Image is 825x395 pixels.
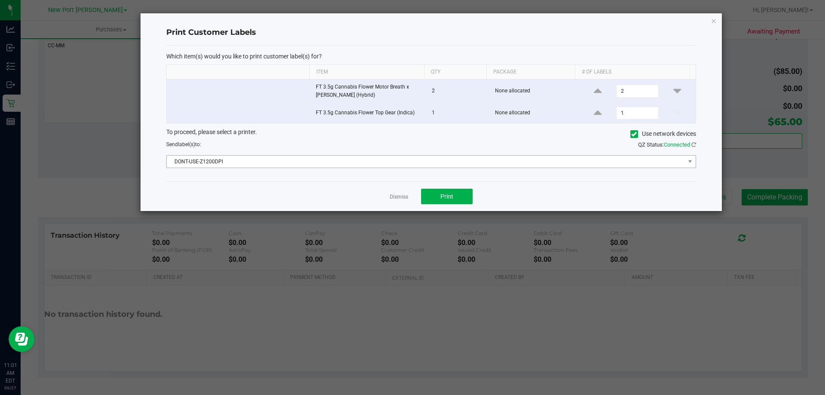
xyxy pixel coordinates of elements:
td: None allocated [490,80,580,103]
span: label(s) [178,141,195,147]
td: 1 [427,103,490,123]
span: QZ Status: [638,141,696,148]
button: Print [421,189,473,204]
span: Send to: [166,141,201,147]
span: Print [440,193,453,200]
th: Item [309,65,424,80]
a: Dismiss [390,193,408,201]
th: Qty [424,65,486,80]
td: FT 3.5g Cannabis Flower Motor Breath x [PERSON_NAME] (Hybrid) [311,80,427,103]
label: Use network devices [630,129,696,138]
th: Package [486,65,575,80]
p: Which item(s) would you like to print customer label(s) for? [166,52,696,60]
div: To proceed, please select a printer. [160,128,703,141]
span: DONT-USE-Z1200DPI [167,156,685,168]
th: # of labels [575,65,690,80]
td: None allocated [490,103,580,123]
td: 2 [427,80,490,103]
td: FT 3.5g Cannabis Flower Top Gear (Indica) [311,103,427,123]
h4: Print Customer Labels [166,27,696,38]
iframe: Resource center [9,326,34,352]
span: Connected [664,141,690,148]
